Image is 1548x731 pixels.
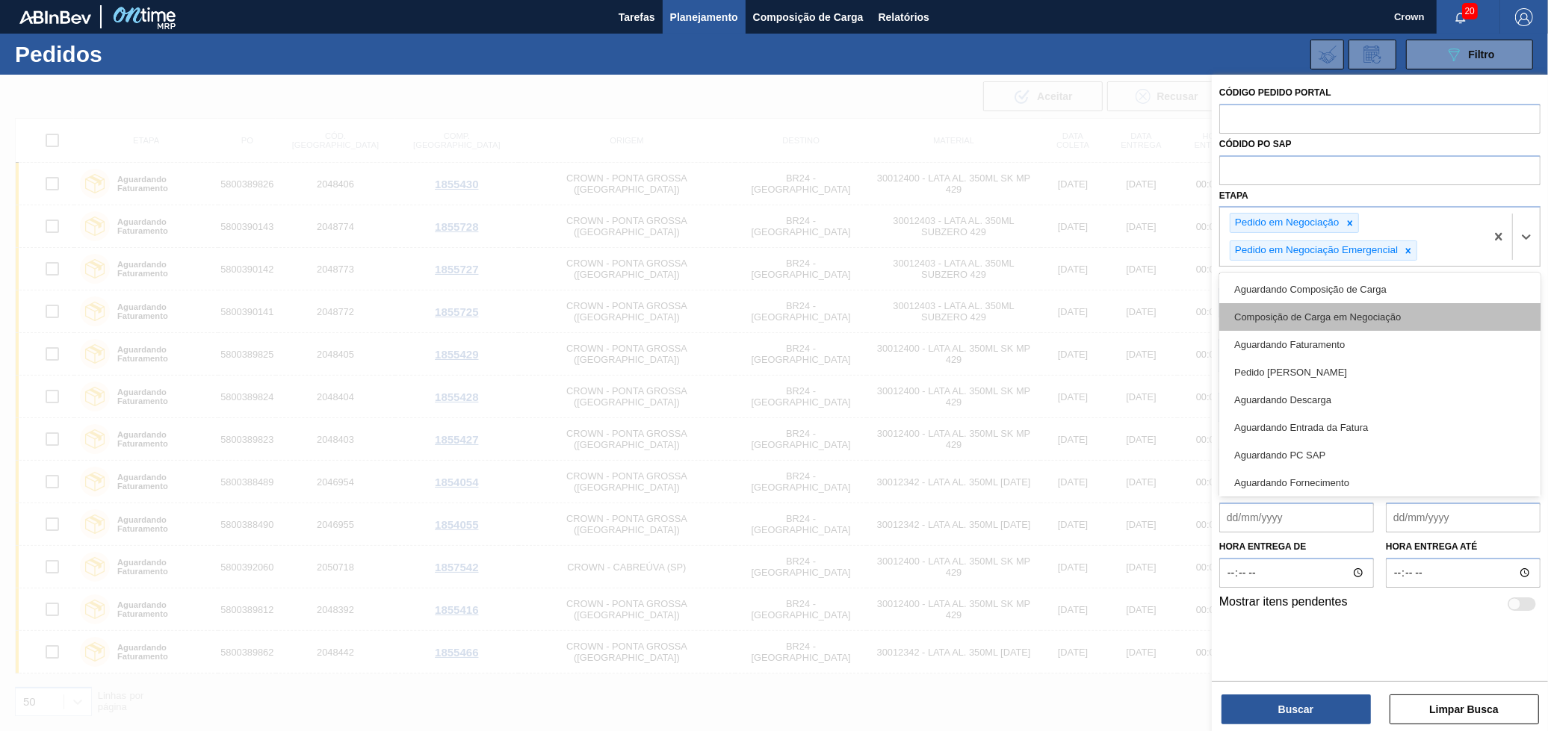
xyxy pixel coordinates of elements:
[1310,40,1344,69] div: Importar Negociações dos Pedidos
[1219,139,1292,149] label: Códido PO SAP
[1437,7,1484,28] button: Notificações
[1219,272,1259,282] label: Destino
[753,8,864,26] span: Composição de Carga
[1219,503,1374,532] input: dd/mm/yyyy
[1219,441,1541,469] div: Aguardando PC SAP
[1219,276,1541,303] div: Aguardando Composição de Carga
[15,46,241,63] h1: Pedidos
[1219,386,1541,414] div: Aguardando Descarga
[670,8,738,26] span: Planejamento
[1219,303,1541,331] div: Composição de Carga em Negociação
[1230,241,1400,260] div: Pedido em Negociação Emergencial
[1219,414,1541,441] div: Aguardando Entrada da Fatura
[1219,190,1248,201] label: Etapa
[1469,49,1495,60] span: Filtro
[1219,331,1541,358] div: Aguardando Faturamento
[1462,3,1478,19] span: 20
[1219,595,1348,613] label: Mostrar itens pendentes
[879,8,929,26] span: Relatórios
[1349,40,1396,69] div: Solicitação de Revisão de Pedidos
[1515,8,1533,26] img: Logout
[1406,40,1533,69] button: Filtro
[1230,214,1342,232] div: Pedido em Negociação
[1386,536,1541,558] label: Hora entrega até
[1219,87,1331,98] label: Código Pedido Portal
[1386,503,1541,532] input: dd/mm/yyyy
[619,8,655,26] span: Tarefas
[1219,358,1541,386] div: Pedido [PERSON_NAME]
[1219,469,1541,497] div: Aguardando Fornecimento
[1219,536,1374,558] label: Hora entrega de
[19,10,91,24] img: TNhmsLtSVTkK8tSr43FrP2fwEKptu5GPRR3wAAAABJRU5ErkJggg==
